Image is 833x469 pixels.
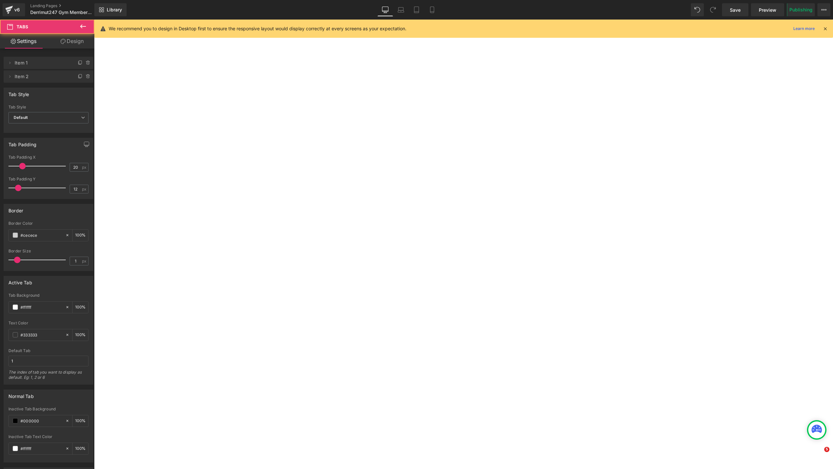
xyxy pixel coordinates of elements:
div: % [73,230,88,241]
div: Tab Padding Y [8,177,89,181]
div: % [73,443,88,454]
p: We recommend you to design in Desktop first to ensure the responsive layout would display correct... [109,25,406,32]
input: Color [20,304,62,311]
span: Preview [759,7,776,13]
span: px [82,165,88,169]
div: Normal Tab [8,390,34,399]
span: px [82,259,88,263]
span: Item 1 [15,57,69,69]
a: Learn more [791,25,817,33]
div: The index of tab you want to display as default. Eg: 1, 2 or 6 [8,370,89,384]
div: % [73,329,88,341]
div: % [73,415,88,427]
span: px [82,187,88,191]
div: Default Tab [8,348,89,353]
div: Inactive Tab Background [8,407,89,411]
input: Color [20,417,62,424]
a: New Library [94,3,127,16]
a: Design [48,34,96,49]
button: Undo [691,3,704,16]
div: Border [8,204,23,213]
div: Tab Style [8,105,89,109]
div: Tab Padding [8,138,36,147]
span: Save [730,7,741,13]
a: Desktop [377,3,393,16]
div: Tab Padding X [8,155,89,160]
button: Redo [706,3,719,16]
input: Color [20,331,62,338]
a: Mobile [424,3,440,16]
div: Tab Background [8,293,89,298]
div: Inactive Tab Text Color [8,434,89,439]
div: % [73,302,88,313]
div: Border Color [8,221,89,226]
span: Item 2 [15,70,69,83]
div: Active Tab [8,276,32,285]
span: Library [107,7,122,13]
button: More [817,3,830,16]
div: Text Color [8,321,89,325]
div: v6 [13,6,21,14]
a: Tablet [409,3,424,16]
iframe: Intercom live chat [811,447,826,462]
span: Derrimut247 Gym Memberships [30,10,93,15]
span: Tabs [17,24,28,29]
input: Color [20,445,62,452]
input: Color [20,232,62,239]
a: Preview [751,3,784,16]
a: Laptop [393,3,409,16]
a: Landing Pages [30,3,105,8]
a: v6 [3,3,25,16]
span: 5 [824,447,829,452]
b: Default [14,115,28,120]
div: Tab Style [8,88,29,97]
div: Border Size [8,249,89,253]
